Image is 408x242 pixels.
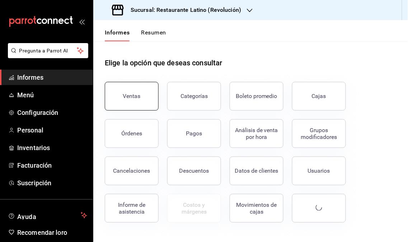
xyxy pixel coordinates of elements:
[105,29,166,41] div: pestañas de navegación
[230,194,283,223] button: Movimientos de cajas
[17,144,50,152] font: Inventarios
[123,93,141,99] font: Ventas
[167,119,221,148] button: Pagos
[17,229,67,236] font: Recomendar loro
[79,19,85,24] button: abrir_cajón_menú
[17,179,51,187] font: Suscripción
[182,201,207,215] font: Costos y márgenes
[180,93,208,99] font: Categorías
[105,194,159,223] button: Informe de asistencia
[308,167,330,174] font: Usuarios
[167,157,221,185] button: Descuentos
[118,201,145,215] font: Informe de asistencia
[105,82,159,111] button: Ventas
[113,167,150,174] font: Cancelaciones
[17,74,43,81] font: Informes
[121,130,142,137] font: Órdenes
[105,59,222,67] font: Elige la opción que deseas consultar
[292,157,346,185] button: Usuarios
[19,48,68,53] font: Pregunta a Parrot AI
[312,93,326,99] font: Cajas
[230,82,283,111] button: Boleto promedio
[17,109,58,116] font: Configuración
[230,119,283,148] button: Análisis de venta por hora
[179,167,209,174] font: Descuentos
[5,52,88,60] a: Pregunta a Parrot AI
[167,194,221,223] button: Contrata inventarios para ver este informe
[105,119,159,148] button: Órdenes
[17,213,37,220] font: Ayuda
[167,82,221,111] button: Categorías
[17,126,43,134] font: Personal
[141,29,166,36] font: Resumen
[186,130,202,137] font: Pagos
[105,157,159,185] button: Cancelaciones
[235,127,278,140] font: Análisis de venta por hora
[292,119,346,148] button: Grupos modificadores
[17,91,34,99] font: Menú
[301,127,337,140] font: Grupos modificadores
[292,82,346,111] button: Cajas
[236,201,277,215] font: Movimientos de cajas
[236,93,277,99] font: Boleto promedio
[235,167,278,174] font: Datos de clientes
[17,162,52,169] font: Facturación
[230,157,283,185] button: Datos de clientes
[8,43,88,58] button: Pregunta a Parrot AI
[131,6,241,13] font: Sucursal: Restaurante Latino (Revolución)
[105,29,130,36] font: Informes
